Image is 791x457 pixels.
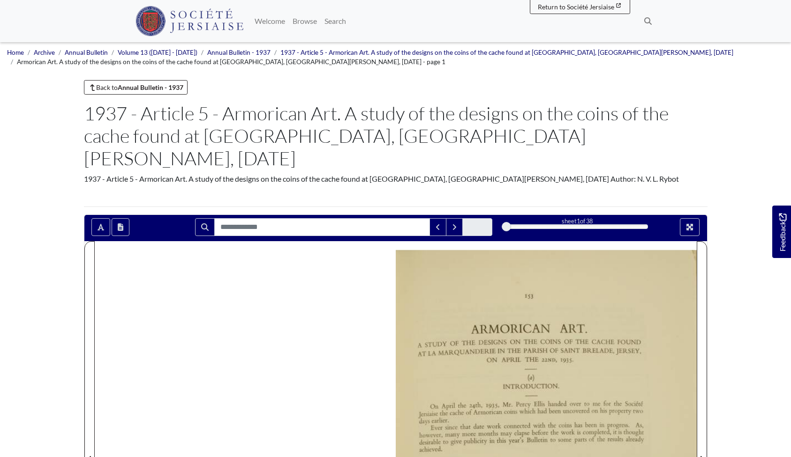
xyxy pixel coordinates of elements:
input: Search for [214,218,430,236]
button: Open transcription window [112,218,129,236]
h1: 1937 - Article 5 - Armorican Art. A study of the designs on the coins of the cache found at [GEOG... [84,102,708,170]
a: Back toAnnual Bulletin - 1937 [84,80,188,95]
strong: Annual Bulletin - 1937 [118,83,183,91]
a: Archive [34,49,55,56]
span: 1 [577,217,580,225]
a: Volume 13 ([DATE] - [DATE]) [118,49,197,56]
span: Return to Société Jersiaise [538,3,614,11]
button: Next Match [446,218,463,236]
img: Société Jersiaise [136,6,244,36]
button: Full screen mode [680,218,700,236]
a: Would you like to provide feedback? [772,206,791,258]
button: Previous Match [429,218,446,236]
a: Home [7,49,24,56]
a: Browse [289,12,321,30]
button: Search [195,218,215,236]
a: Search [321,12,350,30]
div: 1937 - Article 5 - Armorican Art. A study of the designs on the coins of the cache found at [GEOG... [84,173,708,184]
a: Annual Bulletin - 1937 [207,49,271,56]
a: Société Jersiaise logo [136,4,244,38]
button: Toggle text selection (Alt+T) [91,218,110,236]
span: Feedback [777,214,788,251]
a: Annual Bulletin [65,49,108,56]
a: 1937 - Article 5 - Armorican Art. A study of the designs on the coins of the cache found at [GEOG... [280,49,733,56]
div: sheet of 38 [506,217,648,226]
a: Welcome [251,12,289,30]
span: Armorican Art. A study of the designs on the coins of the cache found at [GEOGRAPHIC_DATA], [GEOG... [17,58,445,66]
